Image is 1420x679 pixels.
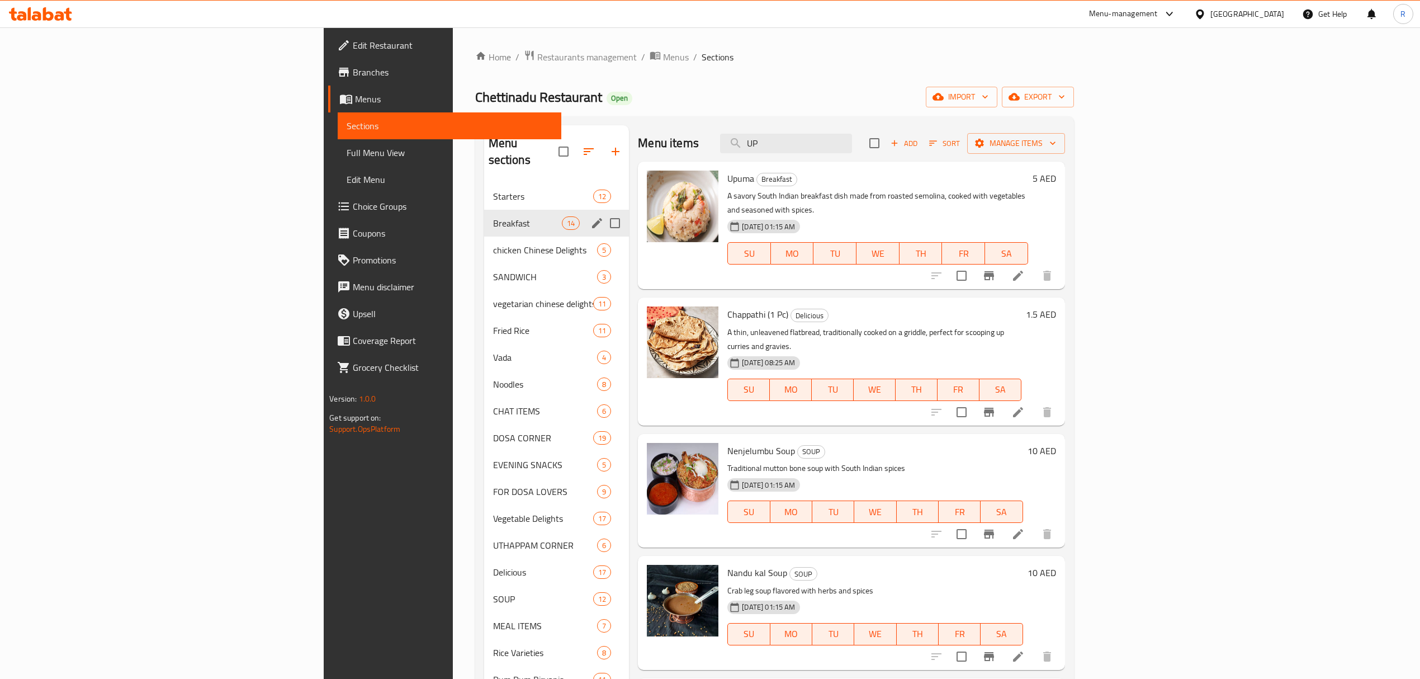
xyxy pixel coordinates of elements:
button: FR [942,242,985,265]
div: Fried Rice11 [484,317,629,344]
div: MEAL ITEMS7 [484,612,629,639]
div: items [597,485,611,498]
span: Upuma [727,170,754,187]
a: Upsell [328,300,561,327]
div: Starters12 [484,183,629,210]
span: Nenjelumbu Soup [727,442,795,459]
button: TH [900,242,943,265]
span: 6 [598,406,610,417]
h2: Menu items [638,135,699,152]
button: MO [770,623,812,645]
span: Delicious [493,565,593,579]
button: SU [727,623,770,645]
a: Coverage Report [328,327,561,354]
div: [GEOGRAPHIC_DATA] [1210,8,1284,20]
span: SU [732,381,765,398]
div: CHAT ITEMS6 [484,398,629,425]
span: Chettinadu Restaurant [475,84,602,110]
button: Branch-specific-item [976,262,1002,289]
span: Menus [663,50,689,64]
div: Breakfast14edit [484,210,629,237]
button: MO [770,379,812,401]
span: Promotions [353,253,552,267]
span: 11 [594,326,610,336]
span: 17 [594,567,610,578]
span: 19 [594,433,610,444]
span: EVENING SNACKS [493,458,598,471]
span: 1.0.0 [359,392,376,406]
button: SA [981,623,1023,645]
span: Grocery Checklist [353,361,552,374]
span: Get support on: [329,411,381,425]
div: items [597,539,611,552]
h6: 5 AED [1033,171,1056,186]
span: Noodles [493,378,598,391]
div: items [597,619,611,633]
button: MO [771,242,814,265]
span: Restaurants management [537,50,637,64]
div: SOUP [789,567,817,581]
a: Edit menu item [1011,405,1025,419]
span: SA [990,246,1024,262]
div: items [597,404,611,418]
span: WE [859,626,892,642]
a: Edit Restaurant [328,32,561,59]
span: Choice Groups [353,200,552,213]
span: MO [775,504,808,520]
span: SA [985,504,1018,520]
span: Manage items [976,136,1056,150]
span: WE [858,381,891,398]
a: Sections [338,112,561,139]
span: Delicious [791,309,828,322]
span: Select to update [950,264,973,287]
button: TU [812,623,854,645]
button: WE [854,379,896,401]
span: chicken Chinese Delights [493,243,598,257]
p: A thin, unleavened flatbread, traditionally cooked on a griddle, perfect for scooping up curries ... [727,326,1021,353]
span: 12 [594,594,610,605]
div: Vegetable Delights [493,512,593,525]
a: Menus [650,50,689,64]
button: WE [856,242,900,265]
a: Support.OpsPlatform [329,422,400,436]
span: SANDWICH [493,270,598,284]
div: MEAL ITEMS [493,619,598,633]
span: Open [607,93,632,103]
span: Select to update [950,645,973,668]
span: DOSA CORNER [493,431,593,445]
a: Edit Menu [338,166,561,193]
button: TH [897,501,939,523]
span: FOR DOSA LOVERS [493,485,598,498]
span: Coverage Report [353,334,552,347]
div: Breakfast [493,216,562,230]
div: Vada [493,351,598,364]
img: Chappathi (1 Pc) [647,307,718,378]
span: Sort [929,137,960,150]
a: Promotions [328,247,561,274]
a: Choice Groups [328,193,561,220]
a: Full Menu View [338,139,561,166]
button: FR [939,623,981,645]
button: delete [1034,399,1061,426]
button: Branch-specific-item [976,399,1002,426]
span: SOUP [493,592,593,606]
span: UTHAPPAM CORNER [493,539,598,552]
button: FR [939,501,981,523]
button: edit [589,215,605,232]
span: TH [901,626,934,642]
a: Edit menu item [1011,269,1025,282]
button: delete [1034,643,1061,670]
div: Rice Varieties [493,646,598,659]
button: Sort [926,135,963,152]
div: items [593,324,611,337]
div: items [593,512,611,525]
button: WE [854,623,896,645]
span: Menus [355,92,552,106]
button: Add [886,135,922,152]
span: Add item [886,135,922,152]
h6: 10 AED [1028,565,1056,581]
span: CHAT ITEMS [493,404,598,418]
